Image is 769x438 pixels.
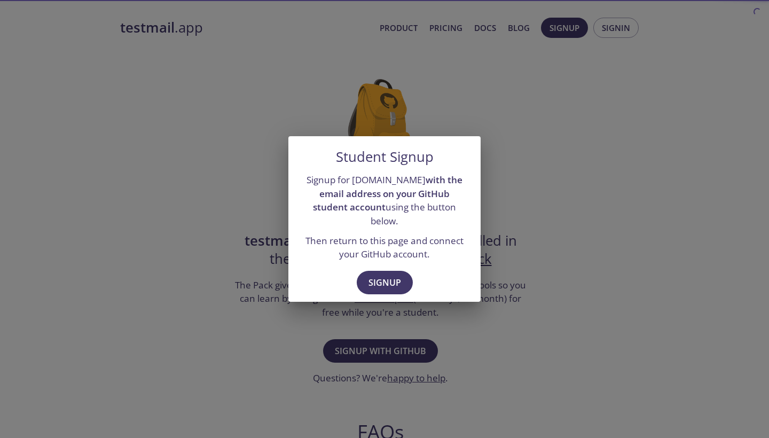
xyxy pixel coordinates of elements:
[368,275,401,290] span: Signup
[357,271,413,294] button: Signup
[301,234,468,261] p: Then return to this page and connect your GitHub account.
[301,173,468,228] p: Signup for [DOMAIN_NAME] using the button below.
[313,174,462,213] strong: with the email address on your GitHub student account
[336,149,434,165] h5: Student Signup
